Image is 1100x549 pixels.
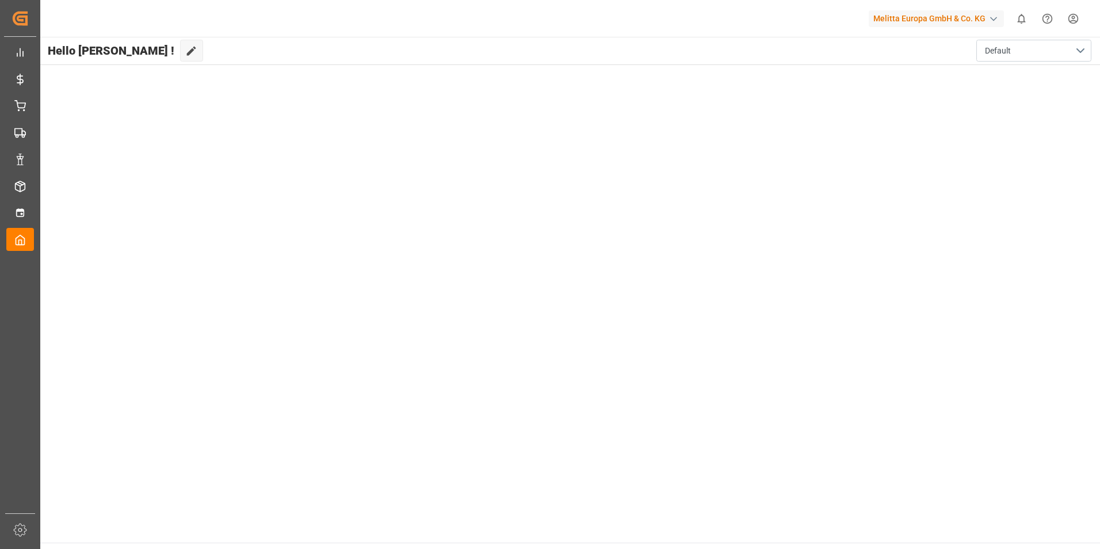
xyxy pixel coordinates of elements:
div: Melitta Europa GmbH & Co. KG [869,10,1004,27]
button: show 0 new notifications [1009,6,1034,32]
span: Hello [PERSON_NAME] ! [48,40,174,62]
button: Melitta Europa GmbH & Co. KG [869,7,1009,29]
button: Help Center [1034,6,1060,32]
button: open menu [976,40,1091,62]
span: Default [985,45,1011,57]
